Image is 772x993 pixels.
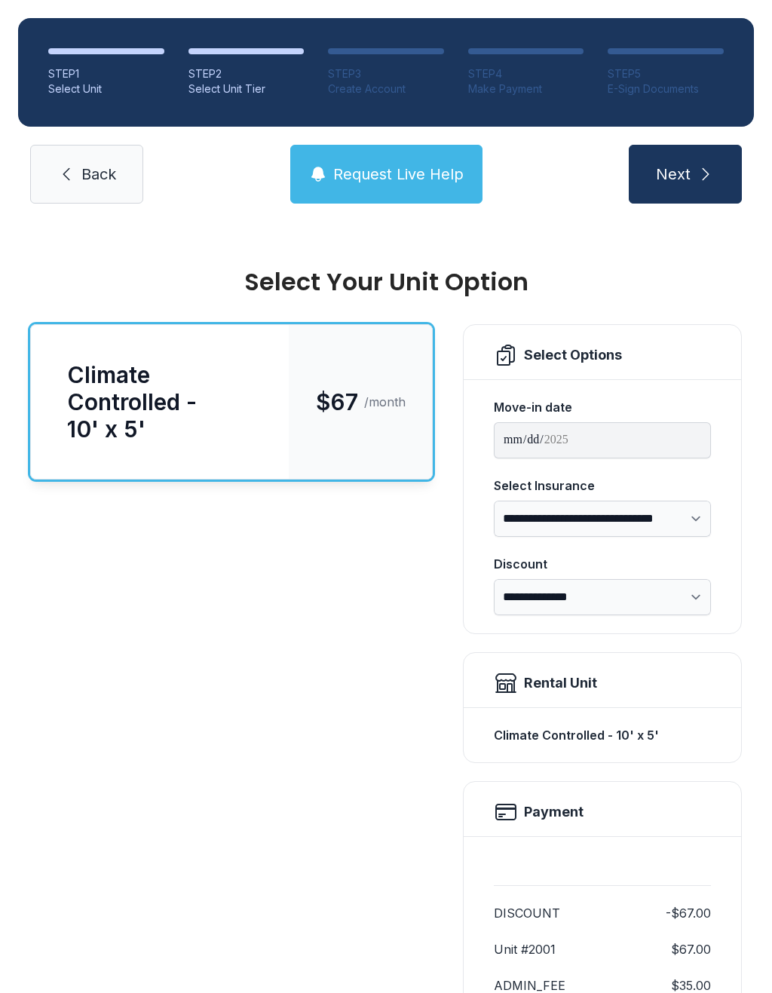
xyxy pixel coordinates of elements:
[524,673,597,694] div: Rental Unit
[524,345,622,366] div: Select Options
[316,388,358,415] span: $67
[48,66,164,81] div: STEP 1
[608,66,724,81] div: STEP 5
[494,555,711,573] div: Discount
[333,164,464,185] span: Request Live Help
[494,579,711,615] select: Discount
[494,422,711,458] input: Move-in date
[494,398,711,416] div: Move-in date
[30,270,742,294] div: Select Your Unit Option
[494,501,711,537] select: Select Insurance
[494,477,711,495] div: Select Insurance
[608,81,724,97] div: E-Sign Documents
[468,81,584,97] div: Make Payment
[81,164,116,185] span: Back
[48,81,164,97] div: Select Unit
[666,904,711,922] dd: -$67.00
[671,940,711,958] dd: $67.00
[188,66,305,81] div: STEP 2
[656,164,691,185] span: Next
[364,393,406,411] span: /month
[328,66,444,81] div: STEP 3
[188,81,305,97] div: Select Unit Tier
[524,801,584,823] h2: Payment
[67,361,253,443] div: Climate Controlled - 10' x 5'
[494,904,560,922] dt: DISCOUNT
[494,720,711,750] div: Climate Controlled - 10' x 5'
[494,940,556,958] dt: Unit #2001
[328,81,444,97] div: Create Account
[468,66,584,81] div: STEP 4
